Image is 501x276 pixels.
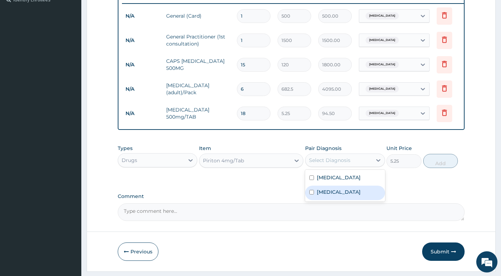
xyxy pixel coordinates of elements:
[163,103,233,124] td: [MEDICAL_DATA] 500mg/TAB
[4,193,135,217] textarea: Type your message and hit 'Enter'
[122,107,163,120] td: N/A
[366,12,399,19] span: [MEDICAL_DATA]
[122,10,163,23] td: N/A
[163,54,233,75] td: CAPS [MEDICAL_DATA] 500MG
[118,242,158,261] button: Previous
[163,9,233,23] td: General (Card)
[37,40,119,49] div: Chat with us now
[41,89,98,160] span: We're online!
[122,34,163,47] td: N/A
[423,154,458,168] button: Add
[305,145,342,152] label: Pair Diagnosis
[366,85,399,92] span: [MEDICAL_DATA]
[366,61,399,68] span: [MEDICAL_DATA]
[163,30,233,51] td: General Practitioner (1st consultation)
[118,145,133,151] label: Types
[116,4,133,20] div: Minimize live chat window
[317,174,361,181] label: [MEDICAL_DATA]
[366,110,399,117] span: [MEDICAL_DATA]
[163,78,233,100] td: [MEDICAL_DATA] (adult)/Pack
[422,242,465,261] button: Submit
[317,188,361,196] label: [MEDICAL_DATA]
[309,157,350,164] div: Select Diagnosis
[386,145,412,152] label: Unit Price
[366,37,399,44] span: [MEDICAL_DATA]
[13,35,29,53] img: d_794563401_company_1708531726252_794563401
[203,157,244,164] div: Piriton 4mg/Tab
[199,145,211,152] label: Item
[122,58,163,71] td: N/A
[122,83,163,96] td: N/A
[118,193,465,199] label: Comment
[122,157,137,164] div: Drugs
